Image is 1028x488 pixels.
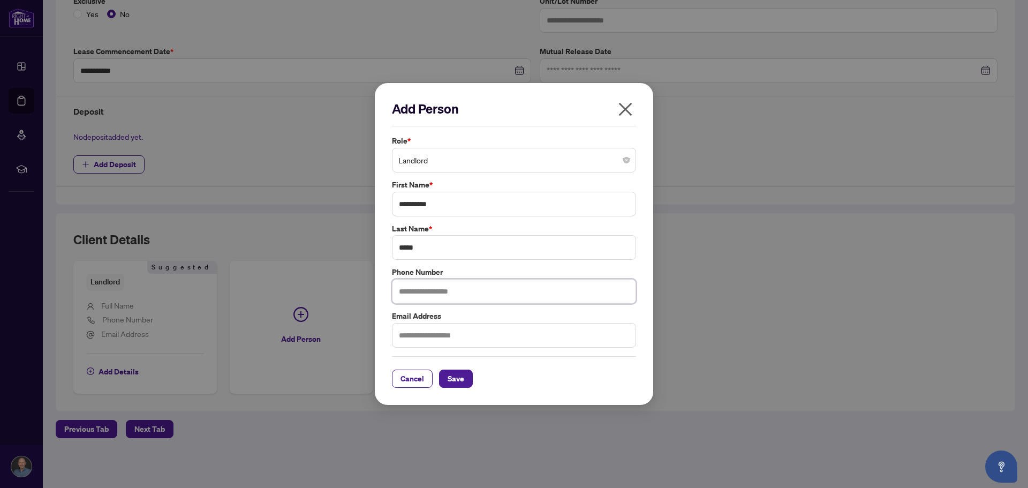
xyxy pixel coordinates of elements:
span: close [617,101,634,118]
label: Phone Number [392,266,636,278]
label: First Name [392,179,636,191]
label: Role [392,135,636,147]
h2: Add Person [392,100,636,117]
span: close-circle [623,157,630,163]
button: Cancel [392,370,433,388]
button: Save [439,370,473,388]
label: Email Address [392,310,636,322]
label: Last Name [392,223,636,235]
button: Open asap [985,451,1017,483]
span: Cancel [400,370,424,387]
span: Save [448,370,464,387]
span: Landlord [398,150,630,170]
